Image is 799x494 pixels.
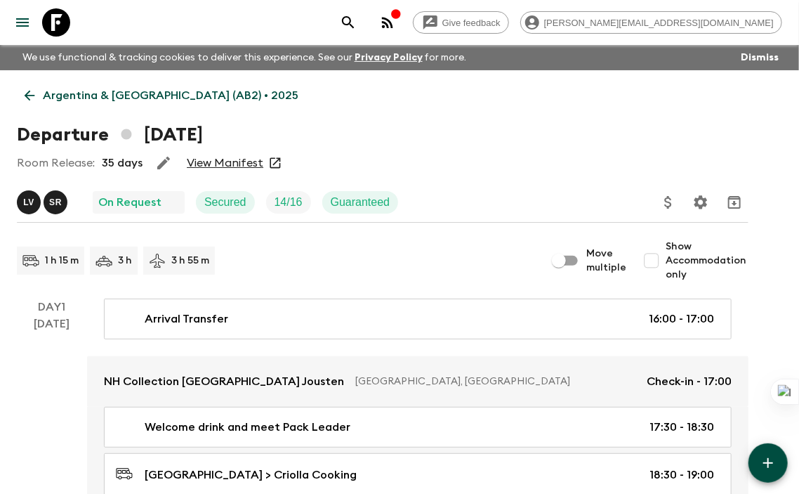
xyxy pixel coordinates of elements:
[17,45,473,70] p: We use functional & tracking cookies to deliver this experience. See our for more.
[145,467,357,483] p: [GEOGRAPHIC_DATA] > Criolla Cooking
[8,8,37,37] button: menu
[145,419,350,436] p: Welcome drink and meet Pack Leader
[187,156,263,170] a: View Manifest
[104,407,732,448] a: Welcome drink and meet Pack Leader17:30 - 18:30
[647,373,732,390] p: Check-in - 17:00
[266,191,311,214] div: Trip Fill
[435,18,508,28] span: Give feedback
[649,467,714,483] p: 18:30 - 19:00
[649,419,714,436] p: 17:30 - 18:30
[17,82,306,110] a: Argentina & [GEOGRAPHIC_DATA] (AB2) • 2025
[355,53,423,63] a: Privacy Policy
[720,188,748,216] button: Archive (Completed, Cancelled or Unsynced Departures only)
[331,194,390,211] p: Guaranteed
[145,311,228,327] p: Arrival Transfer
[204,194,246,211] p: Secured
[104,373,344,390] p: NH Collection [GEOGRAPHIC_DATA] Jousten
[17,195,70,206] span: Lucas Valentim, Sol Rodriguez
[654,188,682,216] button: Update Price, Early Bird Discount and Costs
[536,18,781,28] span: [PERSON_NAME][EMAIL_ADDRESS][DOMAIN_NAME]
[171,254,209,268] p: 3 h 55 m
[102,155,143,171] p: 35 days
[23,197,34,208] p: L V
[17,299,87,316] p: Day 1
[196,191,255,214] div: Secured
[413,11,509,34] a: Give feedback
[649,311,714,327] p: 16:00 - 17:00
[87,356,748,407] a: NH Collection [GEOGRAPHIC_DATA] Jousten[GEOGRAPHIC_DATA], [GEOGRAPHIC_DATA]Check-in - 17:00
[17,155,95,171] p: Room Release:
[17,121,203,149] h1: Departure [DATE]
[45,254,79,268] p: 1 h 15 m
[334,8,362,37] button: search adventures
[49,197,62,208] p: S R
[104,299,732,339] a: Arrival Transfer16:00 - 17:00
[98,194,161,211] p: On Request
[687,188,715,216] button: Settings
[118,254,132,268] p: 3 h
[275,194,303,211] p: 14 / 16
[586,247,626,275] span: Move multiple
[666,240,748,282] span: Show Accommodation only
[43,87,298,104] p: Argentina & [GEOGRAPHIC_DATA] (AB2) • 2025
[355,375,635,389] p: [GEOGRAPHIC_DATA], [GEOGRAPHIC_DATA]
[17,190,70,214] button: LVSR
[520,11,782,34] div: [PERSON_NAME][EMAIL_ADDRESS][DOMAIN_NAME]
[737,48,782,67] button: Dismiss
